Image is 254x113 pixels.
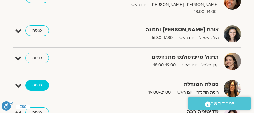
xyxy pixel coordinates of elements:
span: יום ראשון [173,89,194,96]
strong: סגולת המנדלה [103,80,219,89]
span: 18:00-19:00 [151,62,178,69]
span: 16:30-17:30 [149,34,175,41]
strong: אורח [PERSON_NAME] ותזונה [103,25,219,34]
strong: תרגול מיינדפולנס מתקדמים [103,53,219,62]
a: יצירת קשר [188,97,251,110]
a: כניסה [25,53,49,63]
span: יום ראשון [127,1,148,8]
span: הילה אפללו [196,34,219,41]
span: [PERSON_NAME] [PERSON_NAME] [148,1,219,8]
span: 13:00-14:00 [192,8,219,15]
span: 19:00-21:00 [146,89,173,96]
span: קרן פלפל [199,62,219,69]
span: יום ראשון [178,62,199,69]
a: כניסה [25,25,49,36]
a: כניסה [25,80,49,91]
span: יום ראשון [175,34,196,41]
span: יצירת קשר [211,99,234,108]
span: רונית הולנדר [194,89,219,96]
